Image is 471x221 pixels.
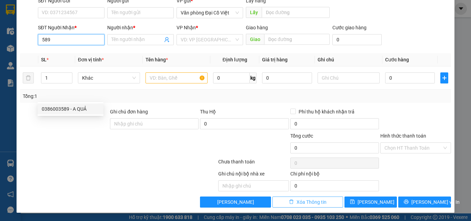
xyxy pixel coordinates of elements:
[290,133,313,139] span: Tổng cước
[42,16,116,28] b: [PERSON_NAME]
[23,92,182,100] div: Tổng: 1
[358,198,394,206] span: [PERSON_NAME]
[41,57,47,62] span: SL
[146,72,208,83] input: VD: Bàn, Ghế
[107,24,174,31] div: Người nhận
[110,109,148,114] label: Ghi chú đơn hàng
[42,105,99,113] div: 0386003589 - A QUẢ
[332,34,382,45] input: Cước giao hàng
[264,34,330,45] input: Dọc đường
[181,8,239,18] span: Văn phòng Đại Cồ Việt
[200,109,216,114] span: Thu Hộ
[262,57,288,62] span: Giá trị hàng
[4,40,56,51] h2: WXTM836F
[177,25,196,30] span: VP Nhận
[222,57,247,62] span: Định lượng
[36,40,167,105] h2: VP Nhận: Văn phòng Đồng Hới
[262,72,312,83] input: 0
[290,170,379,180] div: Chi phí nội bộ
[318,72,380,83] input: Ghi Chú
[218,158,290,170] div: Chưa thanh toán
[385,57,409,62] span: Cước hàng
[350,199,355,205] span: save
[404,199,409,205] span: printer
[200,197,271,208] button: [PERSON_NAME]
[217,198,254,206] span: [PERSON_NAME]
[146,57,168,62] span: Tên hàng
[440,72,448,83] button: plus
[315,53,382,67] th: Ghi chú
[289,199,294,205] span: delete
[296,108,357,115] span: Phí thu hộ khách nhận trả
[332,25,367,30] label: Cước giao hàng
[246,25,268,30] span: Giao hàng
[218,170,289,180] div: Ghi chú nội bộ nhà xe
[344,197,397,208] button: save[PERSON_NAME]
[250,72,257,83] span: kg
[398,197,451,208] button: printer[PERSON_NAME] và In
[218,180,289,191] input: Nhập ghi chú
[411,198,460,206] span: [PERSON_NAME] và In
[110,118,199,129] input: Ghi chú đơn hàng
[262,7,330,18] input: Dọc đường
[246,34,264,45] span: Giao
[23,72,34,83] button: delete
[78,57,104,62] span: Đơn vị tính
[164,37,170,42] span: user-add
[297,198,327,206] span: Xóa Thông tin
[38,103,103,114] div: 0386003589 - A QUẢ
[38,24,104,31] div: SĐT Người Nhận
[246,7,262,18] span: Lấy
[82,73,136,83] span: Khác
[380,133,426,139] label: Hình thức thanh toán
[272,197,343,208] button: deleteXóa Thông tin
[441,75,448,81] span: plus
